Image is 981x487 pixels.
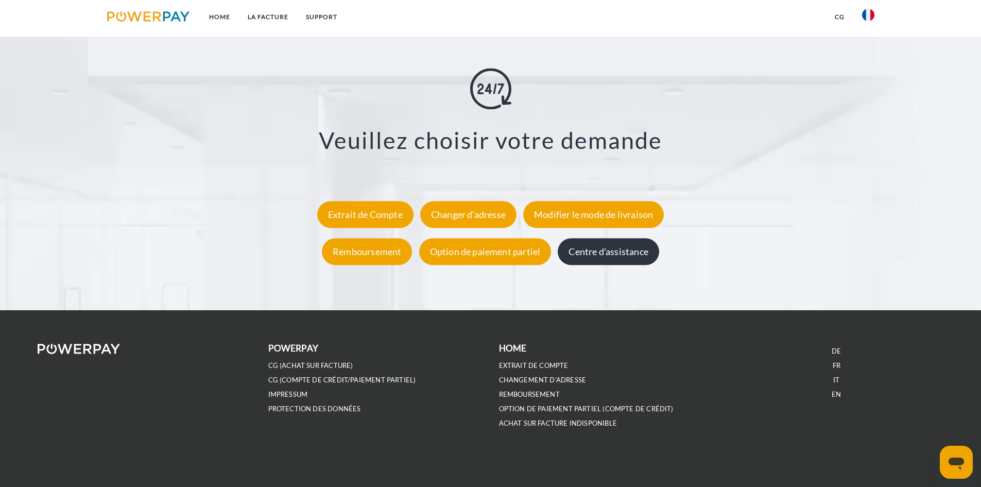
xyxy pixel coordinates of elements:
div: Centre d'assistance [558,238,659,265]
a: REMBOURSEMENT [499,390,560,399]
a: EXTRAIT DE COMPTE [499,361,569,370]
a: IT [833,376,839,384]
a: Remboursement [319,246,415,257]
a: Option de paiement partiel [417,246,554,257]
b: POWERPAY [268,343,318,354]
div: Extrait de Compte [317,201,414,228]
a: CG (achat sur facture) [268,361,353,370]
img: online-shopping.svg [470,69,511,110]
div: Modifier le mode de livraison [523,201,664,228]
a: IMPRESSUM [268,390,308,399]
div: Remboursement [322,238,412,265]
a: PROTECTION DES DONNÉES [268,405,361,413]
a: LA FACTURE [239,8,297,26]
a: Changement d'adresse [499,376,587,384]
img: fr [862,9,874,21]
a: Changer d'adresse [418,209,519,220]
a: Modifier le mode de livraison [521,209,666,220]
img: logo-powerpay.svg [107,11,190,22]
a: OPTION DE PAIEMENT PARTIEL (Compte de crédit) [499,405,674,413]
a: CG (Compte de crédit/paiement partiel) [268,376,416,384]
iframe: Bouton de lancement de la fenêtre de messagerie [940,446,973,479]
a: DE [832,347,841,356]
a: EN [832,390,841,399]
a: Centre d'assistance [555,246,661,257]
div: Option de paiement partiel [419,238,552,265]
a: Extrait de Compte [315,209,416,220]
h3: Veuillez choisir votre demande [62,126,919,155]
a: ACHAT SUR FACTURE INDISPONIBLE [499,419,617,428]
a: FR [833,361,840,370]
a: Home [200,8,239,26]
b: Home [499,343,527,354]
img: logo-powerpay-white.svg [38,344,121,354]
div: Changer d'adresse [420,201,517,228]
a: CG [826,8,853,26]
a: Support [297,8,346,26]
